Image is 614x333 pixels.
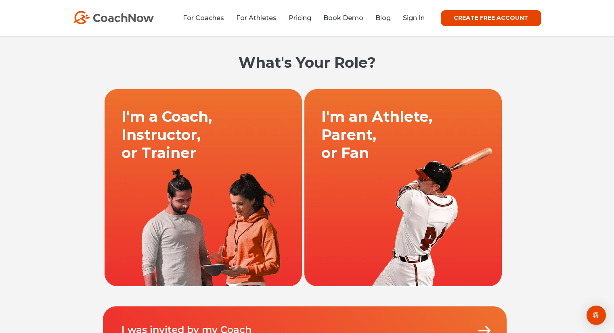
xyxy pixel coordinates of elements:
[587,306,606,325] div: Open Intercom Messenger
[289,14,311,22] a: Pricing
[403,14,425,22] a: Sign In
[323,14,363,22] a: Book Demo
[236,14,277,22] a: For Athletes
[375,14,391,22] a: Blog
[441,10,541,26] a: CREATE FREE ACCOUNT
[73,11,154,24] img: CoachNow Logo
[183,14,224,22] a: For Coaches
